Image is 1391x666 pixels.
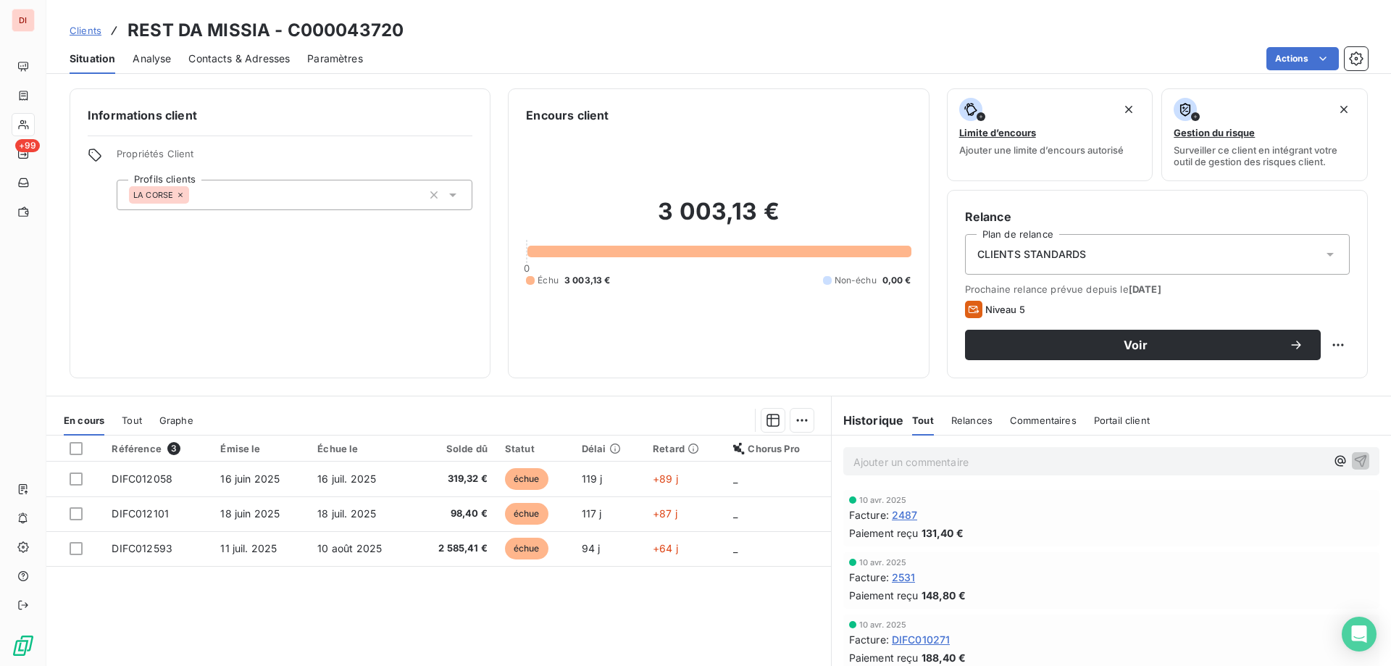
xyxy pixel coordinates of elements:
[959,144,1124,156] span: Ajouter une limite d’encours autorisé
[912,415,934,426] span: Tout
[733,443,822,454] div: Chorus Pro
[167,442,180,455] span: 3
[733,507,738,520] span: _
[1342,617,1377,652] div: Open Intercom Messenger
[220,443,300,454] div: Émise le
[582,542,601,554] span: 94 j
[1266,47,1339,70] button: Actions
[977,247,1087,262] span: CLIENTS STANDARDS
[421,507,488,521] span: 98,40 €
[959,127,1036,138] span: Limite d’encours
[985,304,1025,315] span: Niveau 5
[70,23,101,38] a: Clients
[15,139,40,152] span: +99
[317,507,376,520] span: 18 juil. 2025
[922,525,964,541] span: 131,40 €
[859,620,907,629] span: 10 avr. 2025
[849,588,919,603] span: Paiement reçu
[849,507,889,523] span: Facture :
[1010,415,1077,426] span: Commentaires
[526,107,609,124] h6: Encours client
[505,443,564,454] div: Statut
[133,51,171,66] span: Analyse
[112,473,172,485] span: DIFC012058
[220,542,277,554] span: 11 juil. 2025
[892,632,951,647] span: DIFC010271
[12,634,35,657] img: Logo LeanPay
[951,415,993,426] span: Relances
[653,542,678,554] span: +64 j
[112,507,169,520] span: DIFC012101
[653,507,677,520] span: +87 j
[88,107,472,124] h6: Informations client
[832,412,904,429] h6: Historique
[965,283,1350,295] span: Prochaine relance prévue depuis le
[564,274,611,287] span: 3 003,13 €
[859,496,907,504] span: 10 avr. 2025
[421,472,488,486] span: 319,32 €
[307,51,363,66] span: Paramètres
[582,507,602,520] span: 117 j
[653,473,678,485] span: +89 j
[538,274,559,287] span: Échu
[835,274,877,287] span: Non-échu
[882,274,911,287] span: 0,00 €
[188,51,290,66] span: Contacts & Adresses
[117,148,472,168] span: Propriétés Client
[965,208,1350,225] h6: Relance
[505,503,548,525] span: échue
[112,542,172,554] span: DIFC012593
[922,650,966,665] span: 188,40 €
[1094,415,1150,426] span: Portail client
[859,558,907,567] span: 10 avr. 2025
[982,339,1289,351] span: Voir
[159,415,193,426] span: Graphe
[524,262,530,274] span: 0
[189,188,201,201] input: Ajouter une valeur
[112,442,203,455] div: Référence
[653,443,716,454] div: Retard
[582,443,635,454] div: Délai
[317,443,404,454] div: Échue le
[892,507,918,523] span: 2487
[733,542,738,554] span: _
[1174,127,1255,138] span: Gestion du risque
[70,51,115,66] span: Situation
[317,542,382,554] span: 10 août 2025
[220,507,280,520] span: 18 juin 2025
[12,9,35,32] div: DI
[1161,88,1368,181] button: Gestion du risqueSurveiller ce client en intégrant votre outil de gestion des risques client.
[421,443,488,454] div: Solde dû
[505,468,548,490] span: échue
[849,570,889,585] span: Facture :
[849,525,919,541] span: Paiement reçu
[965,330,1321,360] button: Voir
[1174,144,1356,167] span: Surveiller ce client en intégrant votre outil de gestion des risques client.
[1129,283,1161,295] span: [DATE]
[317,473,376,485] span: 16 juil. 2025
[922,588,966,603] span: 148,80 €
[947,88,1153,181] button: Limite d’encoursAjouter une limite d’encours autorisé
[849,632,889,647] span: Facture :
[526,197,911,241] h2: 3 003,13 €
[892,570,916,585] span: 2531
[421,541,488,556] span: 2 585,41 €
[122,415,142,426] span: Tout
[133,191,173,199] span: LA CORSE
[505,538,548,559] span: échue
[70,25,101,36] span: Clients
[64,415,104,426] span: En cours
[128,17,404,43] h3: REST DA MISSIA - C000043720
[582,473,603,485] span: 119 j
[849,650,919,665] span: Paiement reçu
[220,473,280,485] span: 16 juin 2025
[733,473,738,485] span: _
